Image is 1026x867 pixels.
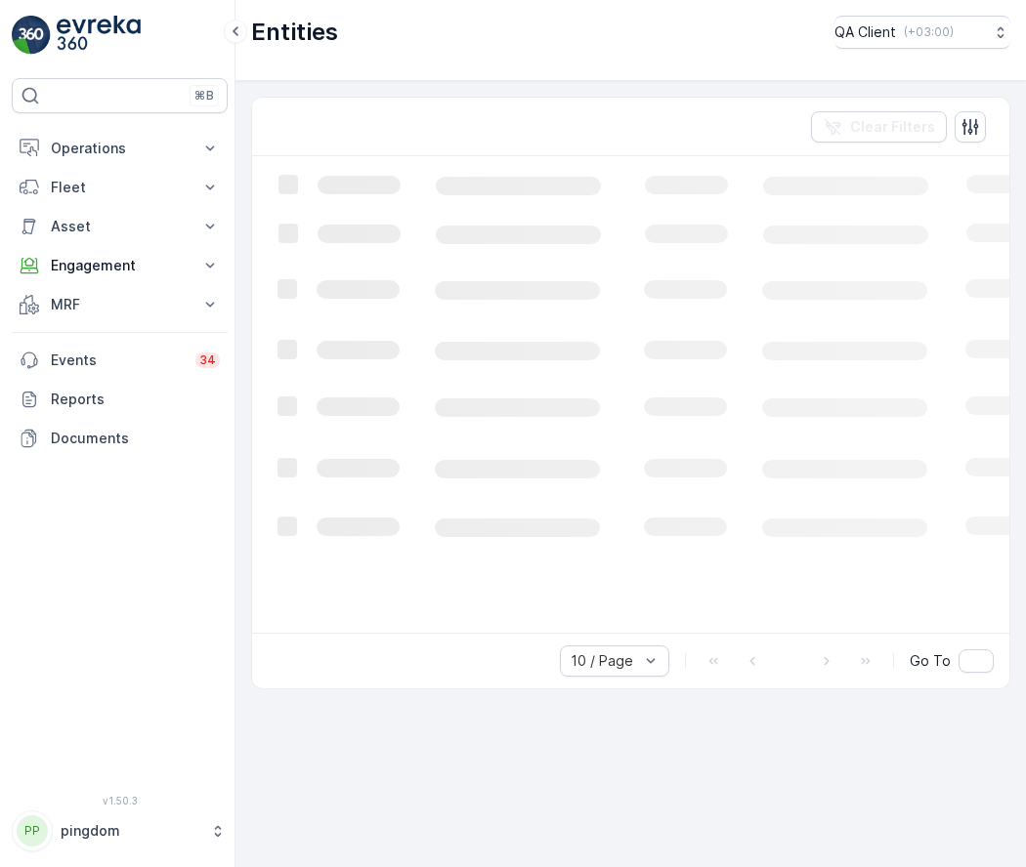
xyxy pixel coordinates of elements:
[51,178,189,197] p: Fleet
[12,168,228,207] button: Fleet
[12,795,228,806] span: v 1.50.3
[12,285,228,324] button: MRF
[12,207,228,246] button: Asset
[12,16,51,55] img: logo
[51,390,220,409] p: Reports
[12,419,228,458] a: Documents
[811,111,947,143] button: Clear Filters
[12,380,228,419] a: Reports
[51,429,220,448] p: Documents
[51,217,189,236] p: Asset
[910,651,951,671] span: Go To
[12,341,228,380] a: Events34
[12,246,228,285] button: Engagement
[199,352,216,368] p: 34
[17,815,48,846] div: PP
[51,256,189,275] p: Engagement
[51,139,189,158] p: Operations
[850,117,935,137] p: Clear Filters
[51,295,189,314] p: MRF
[251,17,338,48] p: Entities
[51,351,184,370] p: Events
[12,810,228,851] button: PPpingdom
[834,16,1010,49] button: QA Client(+03:00)
[12,129,228,168] button: Operations
[834,22,896,42] p: QA Client
[61,821,200,841] p: pingdom
[194,88,214,103] p: ⌘B
[904,24,954,40] p: ( +03:00 )
[57,16,141,55] img: logo_light-DOdMpM7g.png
